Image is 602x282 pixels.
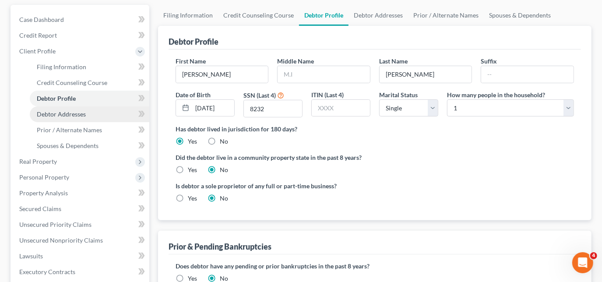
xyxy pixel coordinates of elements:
a: Spouses & Dependents [484,5,556,26]
span: Property Analysis [19,189,68,197]
a: Executory Contracts [12,264,149,280]
span: Personal Property [19,173,69,181]
span: Prior / Alternate Names [37,126,102,134]
input: -- [176,66,268,83]
a: Credit Report [12,28,149,43]
span: Lawsuits [19,252,43,260]
span: Unsecured Priority Claims [19,221,92,228]
label: SSN (Last 4) [243,91,276,100]
a: Debtor Addresses [349,5,408,26]
a: Credit Counseling Course [30,75,149,91]
a: Credit Counseling Course [218,5,299,26]
a: Secured Claims [12,201,149,217]
iframe: Intercom live chat [572,252,593,273]
label: How many people in the household? [447,90,545,99]
label: ITIN (Last 4) [311,90,344,99]
label: Has debtor lived in jurisdiction for 180 days? [176,124,574,134]
label: Marital Status [379,90,418,99]
a: Spouses & Dependents [30,138,149,154]
span: Case Dashboard [19,16,64,23]
label: Date of Birth [176,90,211,99]
a: Prior / Alternate Names [30,122,149,138]
a: Case Dashboard [12,12,149,28]
a: Debtor Profile [299,5,349,26]
label: Does debtor have any pending or prior bankruptcies in the past 8 years? [176,261,574,271]
label: Yes [188,137,197,146]
span: Unsecured Nonpriority Claims [19,236,103,244]
span: Executory Contracts [19,268,75,275]
a: Debtor Addresses [30,106,149,122]
span: 4 [590,252,597,259]
label: Last Name [379,56,408,66]
a: Lawsuits [12,248,149,264]
a: Unsecured Nonpriority Claims [12,233,149,248]
label: Is debtor a sole proprietor of any full or part-time business? [176,181,370,190]
label: Suffix [481,56,497,66]
label: First Name [176,56,206,66]
a: Prior / Alternate Names [408,5,484,26]
input: XXXX [312,100,370,116]
input: XXXX [244,100,302,117]
span: Credit Counseling Course [37,79,107,86]
span: Debtor Addresses [37,110,86,118]
input: M.I [278,66,370,83]
input: -- [481,66,574,83]
label: Yes [188,166,197,174]
a: Filing Information [158,5,218,26]
div: Prior & Pending Bankruptcies [169,241,271,252]
span: Secured Claims [19,205,61,212]
span: Real Property [19,158,57,165]
label: Middle Name [277,56,314,66]
span: Debtor Profile [37,95,76,102]
label: No [220,137,228,146]
div: Debtor Profile [169,36,218,47]
span: Filing Information [37,63,86,70]
span: Credit Report [19,32,57,39]
label: No [220,166,228,174]
input: MM/DD/YYYY [192,100,234,116]
a: Property Analysis [12,185,149,201]
a: Filing Information [30,59,149,75]
span: Client Profile [19,47,56,55]
input: -- [380,66,472,83]
span: Spouses & Dependents [37,142,99,149]
a: Unsecured Priority Claims [12,217,149,233]
label: Yes [188,194,197,203]
label: No [220,194,228,203]
label: Did the debtor live in a community property state in the past 8 years? [176,153,574,162]
a: Debtor Profile [30,91,149,106]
